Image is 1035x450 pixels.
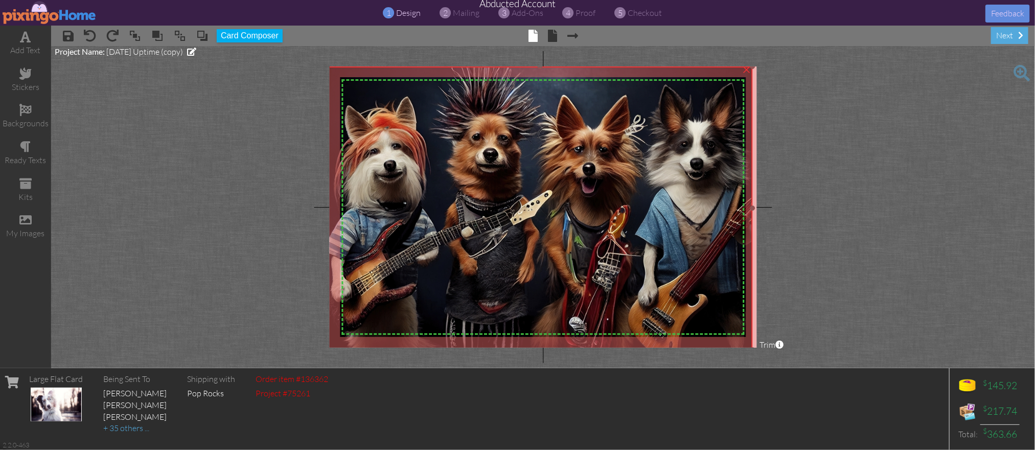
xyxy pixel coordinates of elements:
span: [PERSON_NAME] [103,412,167,422]
sup: $ [983,378,987,387]
span: 4 [566,7,570,19]
td: 145.92 [980,373,1020,399]
span: proof [576,8,596,18]
span: Project Name: [55,47,105,56]
div: Order item #136362 [256,373,328,385]
div: Project #75261 [256,388,328,399]
img: 35512-1-1592422666819-0b6925ff366ba3f2.png [31,388,82,421]
span: 5 [618,7,623,19]
button: Feedback [985,5,1030,22]
td: 363.66 [980,424,1020,444]
span: mailing [453,8,480,18]
div: + 35 others ... [103,422,167,434]
td: 217.74 [980,399,1020,424]
div: Pop Rocks [187,388,235,399]
img: pixingo logo [3,1,97,24]
div: 2.2.0-463 [3,440,29,449]
span: [PERSON_NAME] [103,400,167,410]
span: checkout [628,8,662,18]
span: add-ons [512,8,544,18]
span: 3 [502,7,507,19]
td: Total: [955,424,980,444]
span: 2 [443,7,448,19]
sup: $ [983,426,987,435]
button: Card Composer [217,29,283,42]
img: points-icon.png [957,376,978,396]
div: Large Flat Card [29,373,83,385]
div: Being Sent To [103,373,167,385]
img: expense-icon.png [957,401,978,422]
span: [PERSON_NAME] [103,388,167,398]
div: next [991,27,1028,44]
img: 20251002-163848-6e20daff1798-1000.jpg [328,66,753,350]
span: design [397,8,421,18]
sup: $ [983,404,987,413]
span: [DATE] Uptime (copy) [106,47,183,57]
span: Trim [760,339,784,351]
div: × [739,60,755,77]
span: 1 [386,7,391,19]
div: Shipping with [187,373,235,385]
